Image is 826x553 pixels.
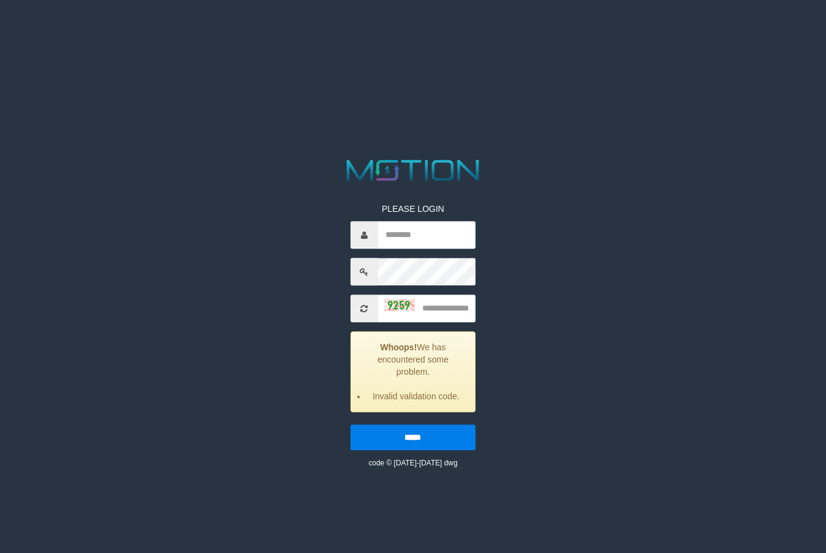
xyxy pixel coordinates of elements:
[341,156,485,184] img: MOTION_logo.png
[384,299,415,311] img: captcha
[380,343,417,353] strong: Whoops!
[350,203,476,216] p: PLEASE LOGIN
[368,459,457,468] small: code © [DATE]-[DATE] dwg
[366,391,466,403] li: Invalid validation code.
[350,332,476,413] div: We has encountered some problem.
